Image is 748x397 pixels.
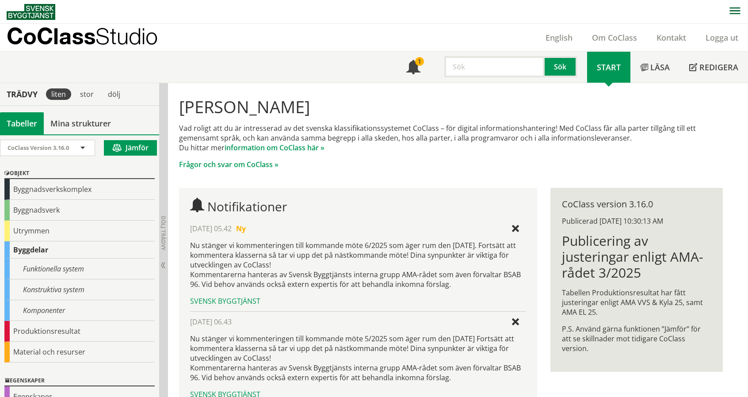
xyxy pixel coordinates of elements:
a: English [536,32,582,43]
div: Byggdelar [4,241,155,259]
a: Läsa [630,52,679,83]
div: stor [75,88,99,100]
span: Ny [236,224,246,233]
div: 1 [415,57,424,66]
a: Logga ut [696,32,748,43]
div: liten [46,88,71,100]
a: Om CoClass [582,32,647,43]
div: Produktionsresultat [4,321,155,342]
div: Utrymmen [4,221,155,241]
span: Studio [95,23,158,49]
input: Sök [444,56,545,77]
a: CoClassStudio [7,24,177,51]
div: Publicerad [DATE] 10:30:13 AM [562,216,711,226]
div: Egenskaper [4,376,155,386]
div: Funktionella system [4,259,155,279]
button: Sök [545,56,577,77]
div: Svensk Byggtjänst [190,296,526,306]
div: Byggnadsverkskomplex [4,179,155,200]
button: Jämför [104,140,157,156]
a: Start [587,52,630,83]
p: CoClass [7,31,158,41]
p: Tabellen Produktionsresultat har fått justeringar enligt AMA VVS & Kyla 25, samt AMA EL 25. [562,288,711,317]
div: Byggnadsverk [4,200,155,221]
div: Konstruktiva system [4,279,155,300]
img: Svensk Byggtjänst [7,4,55,20]
div: Material och resurser [4,342,155,363]
span: Dölj trädvy [160,216,167,250]
span: Start [597,62,621,73]
span: Redigera [699,62,738,73]
a: Frågor och svar om CoClass » [179,160,279,169]
a: Redigera [679,52,748,83]
span: Notifikationer [207,198,287,215]
span: [DATE] 05.42 [190,224,232,233]
div: dölj [103,88,126,100]
p: Nu stänger vi kommenteringen till kommande möte 5/2025 som äger rum den [DATE] Fortsätt att komme... [190,334,526,382]
p: Nu stänger vi kommenteringen till kommande möte 6/2025 som äger rum den [DATE]. Fortsätt att komm... [190,240,526,289]
span: CoClass Version 3.16.0 [8,144,69,152]
span: Läsa [650,62,670,73]
p: Vad roligt att du är intresserad av det svenska klassifikationssystemet CoClass – för digital inf... [179,123,722,153]
div: Objekt [4,168,155,179]
p: P.S. Använd gärna funktionen ”Jämför” för att se skillnader mot tidigare CoClass version. [562,324,711,353]
span: [DATE] 06.43 [190,317,232,327]
h1: [PERSON_NAME] [179,97,722,116]
a: Kontakt [647,32,696,43]
span: Notifikationer [406,61,420,75]
div: Trädvy [2,89,42,99]
div: Komponenter [4,300,155,321]
a: 1 [397,52,430,83]
a: information om CoClass här » [225,143,324,153]
a: Mina strukturer [44,112,118,134]
h1: Publicering av justeringar enligt AMA-rådet 3/2025 [562,233,711,281]
div: CoClass version 3.16.0 [562,199,711,209]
